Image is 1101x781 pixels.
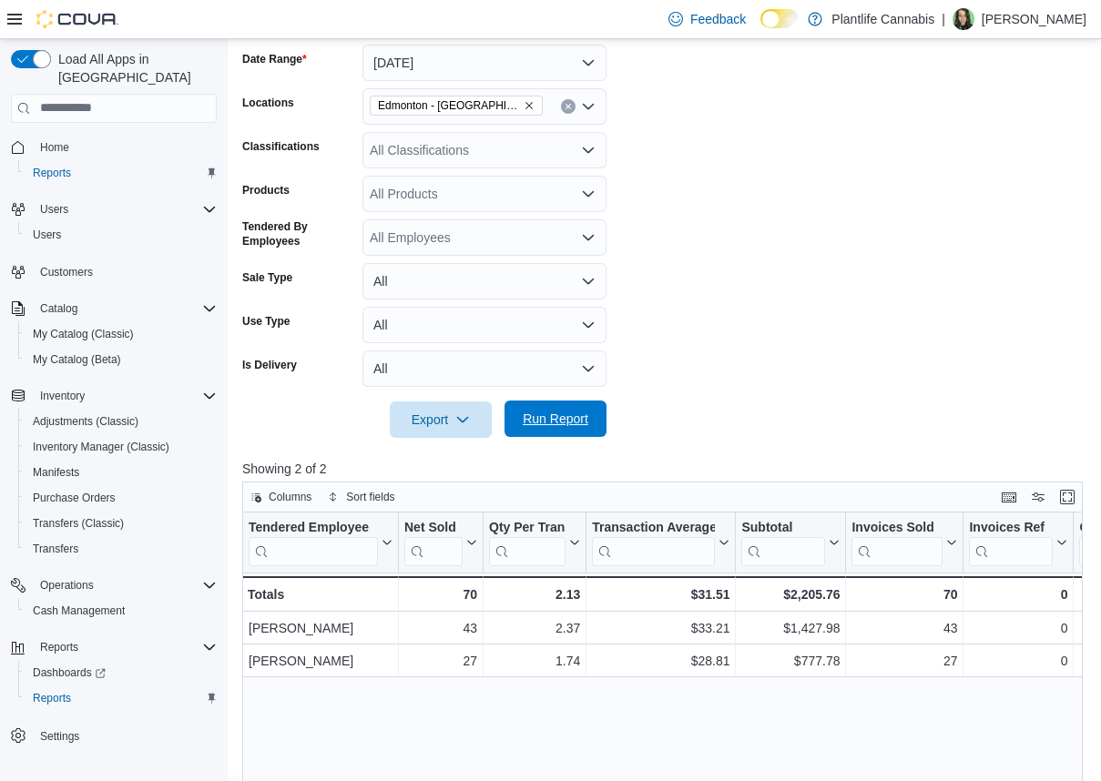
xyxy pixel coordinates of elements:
[33,198,76,220] button: Users
[489,519,566,536] div: Qty Per Transaction
[40,265,93,279] span: Customers
[242,52,307,66] label: Date Range
[33,352,121,367] span: My Catalog (Beta)
[581,230,596,245] button: Open list of options
[362,263,607,299] button: All
[851,583,957,605] div: 70
[4,296,224,321] button: Catalog
[741,650,840,672] div: $777.78
[741,519,825,565] div: Subtotal
[831,8,934,30] p: Plantlife Cannabis
[249,519,392,565] button: Tendered Employee
[581,99,596,114] button: Open list of options
[33,385,217,407] span: Inventory
[969,519,1053,565] div: Invoices Ref
[741,519,825,536] div: Subtotal
[33,724,217,746] span: Settings
[489,617,580,639] div: 2.37
[851,519,957,565] button: Invoices Sold
[25,687,217,709] span: Reports
[40,640,78,654] span: Reports
[4,134,224,160] button: Home
[25,162,78,184] a: Reports
[33,491,116,505] span: Purchase Orders
[248,583,392,605] div: Totals
[25,323,217,345] span: My Catalog (Classic)
[25,600,217,622] span: Cash Management
[242,460,1092,478] p: Showing 2 of 2
[242,270,292,285] label: Sale Type
[592,519,715,536] div: Transaction Average
[523,410,588,428] span: Run Report
[18,685,224,711] button: Reports
[18,660,224,685] a: Dashboards
[362,45,607,81] button: [DATE]
[581,143,596,157] button: Open list of options
[969,650,1067,672] div: 0
[592,617,729,639] div: $33.21
[40,202,68,217] span: Users
[25,436,177,458] a: Inventory Manager (Classic)
[741,583,840,605] div: $2,205.76
[18,511,224,536] button: Transfers (Classic)
[851,519,943,536] div: Invoices Sold
[242,219,355,248] label: Tendered By Employees
[33,385,92,407] button: Inventory
[25,687,78,709] a: Reports
[33,261,100,283] a: Customers
[33,725,87,747] a: Settings
[25,461,87,483] a: Manifests
[33,440,169,454] span: Inventory Manager (Classic)
[33,574,217,596] span: Operations
[18,536,224,562] button: Transfers
[362,307,607,343] button: All
[404,519,463,536] div: Net Sold
[851,617,957,639] div: 43
[982,8,1086,30] p: [PERSON_NAME]
[592,650,729,672] div: $28.81
[953,8,974,30] div: Jade Staines
[592,583,729,605] div: $31.51
[33,298,85,319] button: Catalog
[401,401,481,438] span: Export
[4,722,224,748] button: Settings
[489,650,580,672] div: 1.74
[592,519,715,565] div: Transaction Average
[404,583,477,605] div: 70
[33,574,101,596] button: Operations
[561,99,576,114] button: Clear input
[969,519,1067,565] button: Invoices Ref
[4,573,224,598] button: Operations
[33,166,71,180] span: Reports
[33,327,134,341] span: My Catalog (Classic)
[25,411,146,432] a: Adjustments (Classic)
[4,197,224,222] button: Users
[18,598,224,624] button: Cash Management
[362,350,607,387] button: All
[242,358,297,372] label: Is Delivery
[249,617,392,639] div: [PERSON_NAME]
[404,519,477,565] button: Net Sold
[4,259,224,285] button: Customers
[33,603,125,618] span: Cash Management
[25,411,217,432] span: Adjustments (Classic)
[18,409,224,434] button: Adjustments (Classic)
[25,461,217,483] span: Manifests
[690,10,746,28] span: Feedback
[1056,486,1078,508] button: Enter fullscreen
[33,198,217,220] span: Users
[370,96,543,116] span: Edmonton - Harvest Pointe
[25,224,217,246] span: Users
[851,519,943,565] div: Invoices Sold
[33,665,106,680] span: Dashboards
[1027,486,1049,508] button: Display options
[404,519,463,565] div: Net Sold
[36,10,118,28] img: Cova
[18,434,224,460] button: Inventory Manager (Classic)
[18,485,224,511] button: Purchase Orders
[18,460,224,485] button: Manifests
[25,436,217,458] span: Inventory Manager (Classic)
[25,487,217,509] span: Purchase Orders
[25,538,86,560] a: Transfers
[592,519,729,565] button: Transaction Average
